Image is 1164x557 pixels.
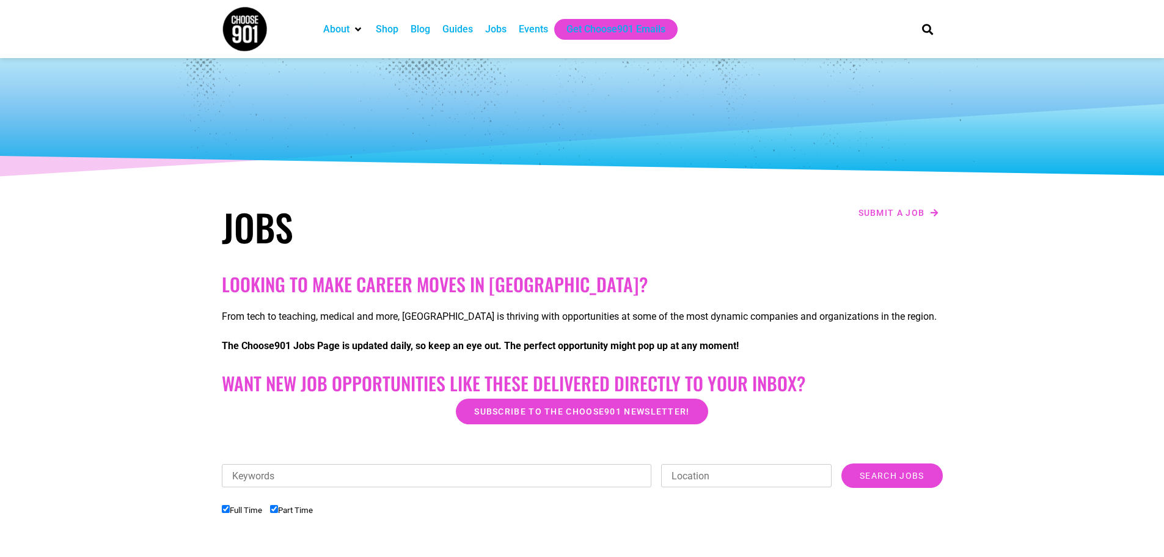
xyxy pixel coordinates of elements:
[376,22,398,37] a: Shop
[323,22,350,37] a: About
[566,22,665,37] a: Get Choose901 Emails
[317,19,370,40] div: About
[270,506,313,515] label: Part Time
[222,340,739,352] strong: The Choose901 Jobs Page is updated daily, so keep an eye out. The perfect opportunity might pop u...
[519,22,548,37] a: Events
[661,464,832,487] input: Location
[411,22,430,37] a: Blog
[222,273,943,295] h2: Looking to make career moves in [GEOGRAPHIC_DATA]?
[222,205,576,249] h1: Jobs
[222,372,943,394] h2: Want New Job Opportunities like these Delivered Directly to your Inbox?
[841,463,942,488] input: Search Jobs
[485,22,507,37] a: Jobs
[855,205,943,221] a: Submit a job
[442,22,473,37] a: Guides
[222,505,230,513] input: Full Time
[222,506,262,515] label: Full Time
[317,19,901,40] nav: Main nav
[917,19,937,39] div: Search
[270,505,278,513] input: Part Time
[222,464,652,487] input: Keywords
[858,208,925,217] span: Submit a job
[474,407,689,416] span: Subscribe to the Choose901 newsletter!
[456,399,708,424] a: Subscribe to the Choose901 newsletter!
[222,309,943,324] p: From tech to teaching, medical and more, [GEOGRAPHIC_DATA] is thriving with opportunities at some...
